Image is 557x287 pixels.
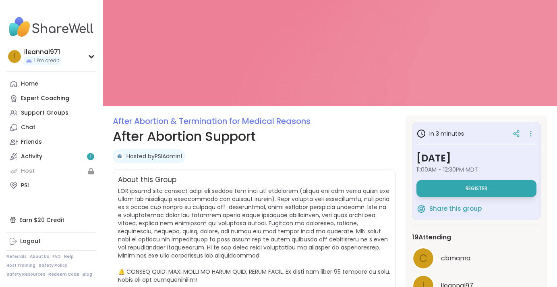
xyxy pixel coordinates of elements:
button: Share this group [416,200,482,217]
span: 19 Attending [412,233,451,242]
a: Activity1 [6,149,96,164]
a: Hosted byPSIAdmin1 [126,152,182,160]
span: cbmama [441,253,470,263]
a: ccbmama [412,247,541,270]
div: Activity [21,153,42,161]
a: Expert Coaching [6,91,96,106]
div: Support Groups [21,109,68,117]
div: Expert Coaching [21,94,69,103]
span: i [14,51,15,62]
a: Logout [6,234,96,249]
button: Register [416,180,536,197]
a: Blog [83,272,92,277]
a: Safety Policy [39,263,67,268]
a: Help [64,254,74,260]
h1: After Abortion Support [113,127,396,146]
span: c [419,251,427,266]
div: Host [21,167,35,175]
img: PSIAdmin1 [116,152,124,160]
a: Host Training [6,263,35,268]
a: FAQ [52,254,61,260]
div: Chat [21,124,35,132]
div: ileannal971 [24,48,61,57]
a: Host [6,164,96,178]
img: ShareWell Logomark [416,204,426,214]
img: ShareWell Nav Logo [6,13,96,41]
a: After Abortion & Termination for Medical Reasons [113,115,311,127]
h3: [DATE] [416,151,536,165]
a: Safety Resources [6,272,45,277]
a: PSI [6,178,96,193]
h2: About this Group [118,175,176,185]
span: 1 [90,153,91,160]
a: Chat [6,120,96,135]
div: Logout [20,237,41,245]
a: Redeem Code [48,272,79,277]
div: Earn $20 Credit [6,213,96,227]
div: Friends [21,138,42,146]
div: PSI [21,182,29,190]
a: Home [6,77,96,91]
span: Share this group [429,204,482,214]
a: Friends [6,135,96,149]
span: 1 Pro credit [34,57,59,64]
a: Support Groups [6,106,96,120]
h3: in 3 minutes [416,129,464,138]
span: 11:00AM - 12:30PM MDT [416,165,536,174]
div: Home [21,80,38,88]
a: About Us [30,254,49,260]
span: Register [466,185,487,192]
a: Referrals [6,254,27,260]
